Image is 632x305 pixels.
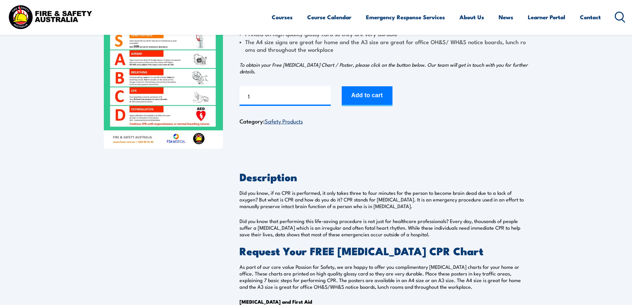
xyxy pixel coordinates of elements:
[366,8,445,26] a: Emergency Response Services
[240,218,528,238] p: Did you know that performing this life-saving procedure is not just for healthcare professionals?...
[307,8,351,26] a: Course Calendar
[580,8,601,26] a: Contact
[265,117,303,125] a: Safety Products
[240,264,528,290] p: As part of our core value Passion for Safety, we are happy to offer you complimentary [MEDICAL_DA...
[528,8,565,26] a: Learner Portal
[240,61,528,75] em: To obtain your Free [MEDICAL_DATA] Chart / Poster, please click on the button below. Our team wil...
[240,86,331,106] input: Product quantity
[240,172,528,181] h2: Description
[240,117,303,125] span: Category:
[459,8,484,26] a: About Us
[240,190,528,209] p: Did you know, if no CPR is performed, it only takes three to four minutes for the person to becom...
[240,38,528,53] li: The A4 size signs are great for home and the A3 size are great for office OH&S/ WH&S notice board...
[272,8,293,26] a: Courses
[342,86,392,106] button: Add to cart
[240,246,528,255] h2: Request Your FREE [MEDICAL_DATA] CPR Chart
[499,8,513,26] a: News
